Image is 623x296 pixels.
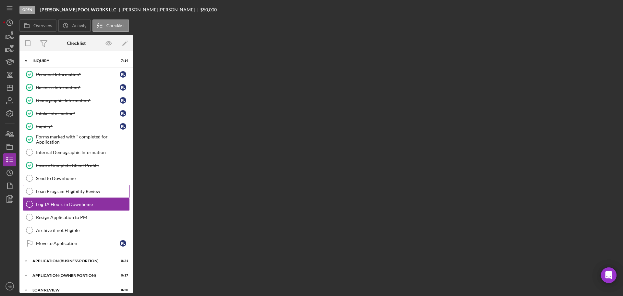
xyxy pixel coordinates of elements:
label: Overview [33,23,52,28]
div: Forms marked with * completed for Application [36,134,129,145]
div: 0 / 17 [116,274,128,277]
div: Open [19,6,35,14]
div: 0 / 20 [116,288,128,292]
div: 7 / 14 [116,59,128,63]
a: Inquiry*RL [23,120,130,133]
a: Forms marked with * completed for Application [23,133,130,146]
div: Open Intercom Messenger [601,267,617,283]
div: Internal Demographic Information [36,150,129,155]
button: NB [3,280,16,293]
span: $50,000 [200,7,217,12]
div: R L [120,110,126,117]
div: Archive if not Eligible [36,228,129,233]
div: [PERSON_NAME] [PERSON_NAME] [122,7,200,12]
div: R L [120,240,126,247]
div: APPLICATION (BUSINESS PORTION) [32,259,112,263]
a: Archive if not Eligible [23,224,130,237]
div: Inquiry* [36,124,120,129]
div: INQUIRY [32,59,112,63]
div: R L [120,84,126,91]
a: Ensure Complete Client Profile [23,159,130,172]
div: Resign Application to PM [36,215,129,220]
div: Send to Downhome [36,176,129,181]
a: Business Information*RL [23,81,130,94]
b: [PERSON_NAME] POOL WORKS LLC [40,7,116,12]
div: Checklist [67,41,86,46]
button: Activity [58,19,91,32]
text: NB [7,285,12,288]
div: Intake Information* [36,111,120,116]
div: LOAN REVIEW [32,288,112,292]
a: Loan Program Eligibility Review [23,185,130,198]
div: Loan Program Eligibility Review [36,189,129,194]
div: Business Information* [36,85,120,90]
div: R L [120,71,126,78]
div: R L [120,123,126,130]
div: Demographic Information* [36,98,120,103]
div: R L [120,97,126,104]
div: 0 / 21 [116,259,128,263]
a: Resign Application to PM [23,211,130,224]
a: Demographic Information*RL [23,94,130,107]
div: Move to Application [36,241,120,246]
a: Internal Demographic Information [23,146,130,159]
div: Log TA Hours in Downhome [36,202,129,207]
button: Overview [19,19,56,32]
a: Move to ApplicationRL [23,237,130,250]
a: Log TA Hours in Downhome [23,198,130,211]
a: Intake Information*RL [23,107,130,120]
a: Personal Information*RL [23,68,130,81]
div: APPLICATION (OWNER PORTION) [32,274,112,277]
div: Personal Information* [36,72,120,77]
button: Checklist [92,19,129,32]
a: Send to Downhome [23,172,130,185]
div: Ensure Complete Client Profile [36,163,129,168]
label: Activity [72,23,86,28]
label: Checklist [106,23,125,28]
